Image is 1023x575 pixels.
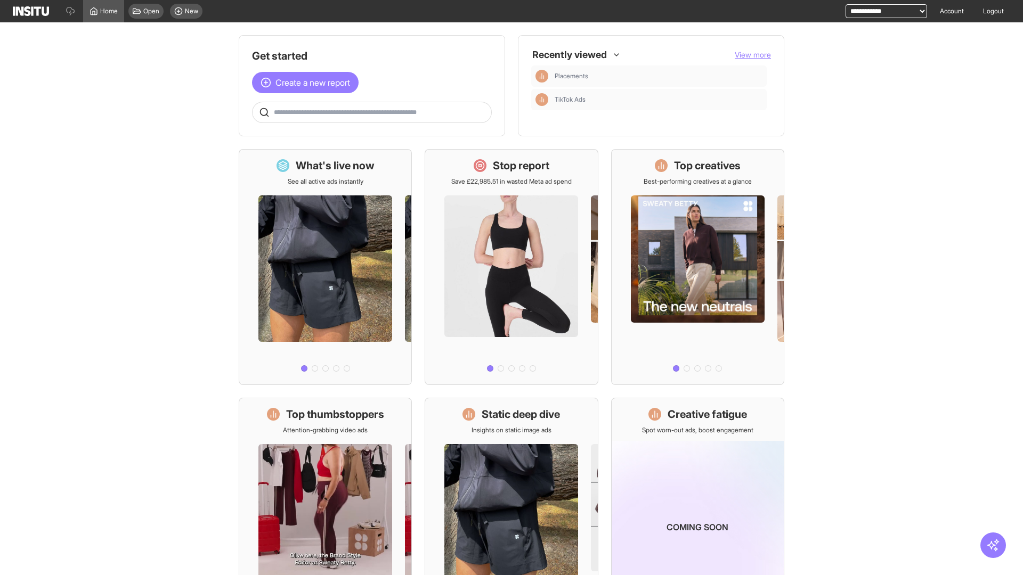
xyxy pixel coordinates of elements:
h1: Top creatives [674,158,741,173]
button: Create a new report [252,72,359,93]
img: Logo [13,6,49,16]
h1: Static deep dive [482,407,560,422]
p: See all active ads instantly [288,177,363,186]
span: View more [735,50,771,59]
span: Home [100,7,118,15]
span: Placements [555,72,762,80]
div: Insights [535,93,548,106]
h1: Stop report [493,158,549,173]
p: Insights on static image ads [472,426,551,434]
span: TikTok Ads [555,95,586,104]
span: Open [143,7,159,15]
div: Insights [535,70,548,83]
h1: Get started [252,48,492,63]
span: Placements [555,72,588,80]
button: View more [735,50,771,60]
a: Top creativesBest-performing creatives at a glance [611,149,784,385]
p: Save £22,985.51 in wasted Meta ad spend [451,177,572,186]
p: Attention-grabbing video ads [283,426,368,434]
span: New [185,7,198,15]
h1: What's live now [296,158,375,173]
span: Create a new report [275,76,350,89]
span: TikTok Ads [555,95,762,104]
a: Stop reportSave £22,985.51 in wasted Meta ad spend [425,149,598,385]
a: What's live nowSee all active ads instantly [239,149,412,385]
h1: Top thumbstoppers [286,407,384,422]
p: Best-performing creatives at a glance [644,177,752,186]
